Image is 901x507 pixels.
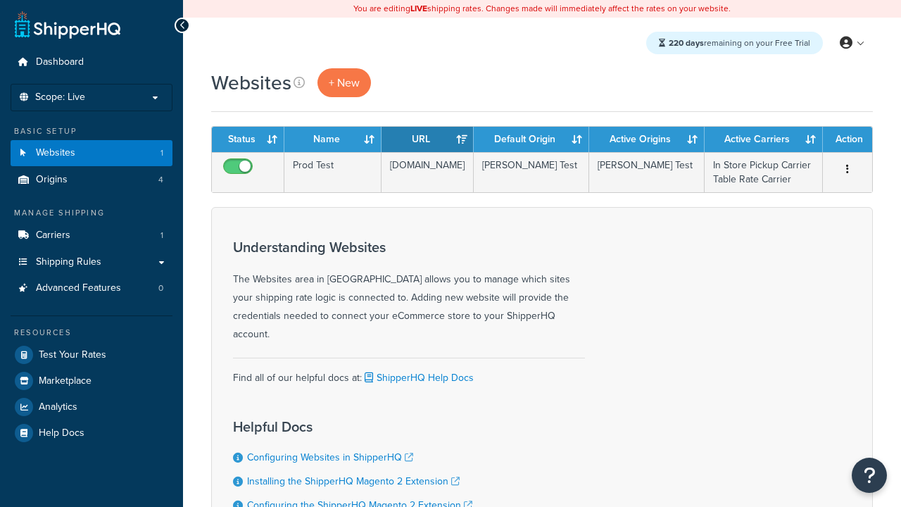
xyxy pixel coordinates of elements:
[11,275,172,301] li: Advanced Features
[705,127,823,152] th: Active Carriers: activate to sort column ascending
[11,223,172,249] li: Carriers
[11,140,172,166] li: Websites
[247,474,460,489] a: Installing the ShipperHQ Magento 2 Extension
[36,256,101,268] span: Shipping Rules
[284,127,382,152] th: Name: activate to sort column ascending
[646,32,823,54] div: remaining on your Free Trial
[11,125,172,137] div: Basic Setup
[705,152,823,192] td: In Store Pickup Carrier Table Rate Carrier
[11,275,172,301] a: Advanced Features 0
[247,450,413,465] a: Configuring Websites in ShipperHQ
[39,401,77,413] span: Analytics
[11,207,172,219] div: Manage Shipping
[11,420,172,446] a: Help Docs
[36,230,70,242] span: Carriers
[852,458,887,493] button: Open Resource Center
[474,127,589,152] th: Default Origin: activate to sort column ascending
[158,174,163,186] span: 4
[11,394,172,420] a: Analytics
[212,127,284,152] th: Status: activate to sort column ascending
[11,140,172,166] a: Websites 1
[36,282,121,294] span: Advanced Features
[160,147,163,159] span: 1
[317,68,371,97] a: + New
[233,239,585,255] h3: Understanding Websites
[36,174,68,186] span: Origins
[158,282,163,294] span: 0
[36,56,84,68] span: Dashboard
[474,152,589,192] td: [PERSON_NAME] Test
[410,2,427,15] b: LIVE
[11,167,172,193] li: Origins
[233,239,585,344] div: The Websites area in [GEOGRAPHIC_DATA] allows you to manage which sites your shipping rate logic ...
[39,375,92,387] span: Marketplace
[11,327,172,339] div: Resources
[15,11,120,39] a: ShipperHQ Home
[11,167,172,193] a: Origins 4
[382,152,474,192] td: [DOMAIN_NAME]
[823,127,872,152] th: Action
[35,92,85,104] span: Scope: Live
[233,358,585,387] div: Find all of our helpful docs at:
[39,427,84,439] span: Help Docs
[211,69,291,96] h1: Websites
[160,230,163,242] span: 1
[11,368,172,394] a: Marketplace
[11,49,172,75] a: Dashboard
[11,342,172,368] a: Test Your Rates
[362,370,474,385] a: ShipperHQ Help Docs
[382,127,474,152] th: URL: activate to sort column ascending
[11,249,172,275] a: Shipping Rules
[589,152,705,192] td: [PERSON_NAME] Test
[36,147,75,159] span: Websites
[284,152,382,192] td: Prod Test
[39,349,106,361] span: Test Your Rates
[329,75,360,91] span: + New
[233,419,486,434] h3: Helpful Docs
[589,127,705,152] th: Active Origins: activate to sort column ascending
[669,37,704,49] strong: 220 days
[11,223,172,249] a: Carriers 1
